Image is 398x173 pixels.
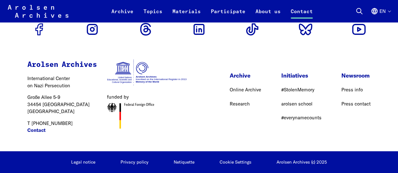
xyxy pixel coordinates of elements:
a: Research [230,101,250,107]
a: Go to Linkedin profile [189,19,209,39]
a: Archive [106,8,138,23]
a: Contact [286,8,318,23]
p: Arolsen Archives (c) 2025 [277,159,327,165]
a: Go to Bluesky profile [296,19,316,39]
a: Legal notice [71,159,95,165]
nav: Footer [230,71,371,127]
p: Initiatives [281,71,322,80]
figcaption: funded by [107,94,187,101]
p: T [PHONE_NUMBER] [27,120,97,134]
a: Go to Youtube profile [349,19,369,39]
a: #everynamecounts [281,115,322,121]
nav: Primary [106,4,318,19]
a: Go to Instagram profile [82,19,102,39]
p: Archive [230,71,261,80]
a: Netiquette [174,159,194,165]
button: Cookie Settings [220,159,251,165]
a: Go to Tiktok profile [242,19,262,39]
a: Topics [138,8,167,23]
a: Online Archive [230,87,261,93]
a: #StolenMemory [281,87,314,93]
p: Große Allee 5-9 34454 [GEOGRAPHIC_DATA] [GEOGRAPHIC_DATA] [27,94,97,115]
a: Press contact [341,101,371,107]
a: About us [250,8,286,23]
a: arolsen school [281,101,312,107]
a: Materials [167,8,206,23]
p: International Center on Nazi Persecution [27,75,97,89]
a: Privacy policy [121,159,149,165]
a: Go to Facebook profile [29,19,49,39]
a: Contact [27,127,46,134]
a: Participate [206,8,250,23]
p: Newsroom [341,71,371,80]
button: English, language selection [371,8,390,23]
a: Go to Threads profile [136,19,155,39]
a: Press info [341,87,363,93]
nav: Legal [71,159,251,165]
strong: Arolsen Archives [27,61,97,68]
